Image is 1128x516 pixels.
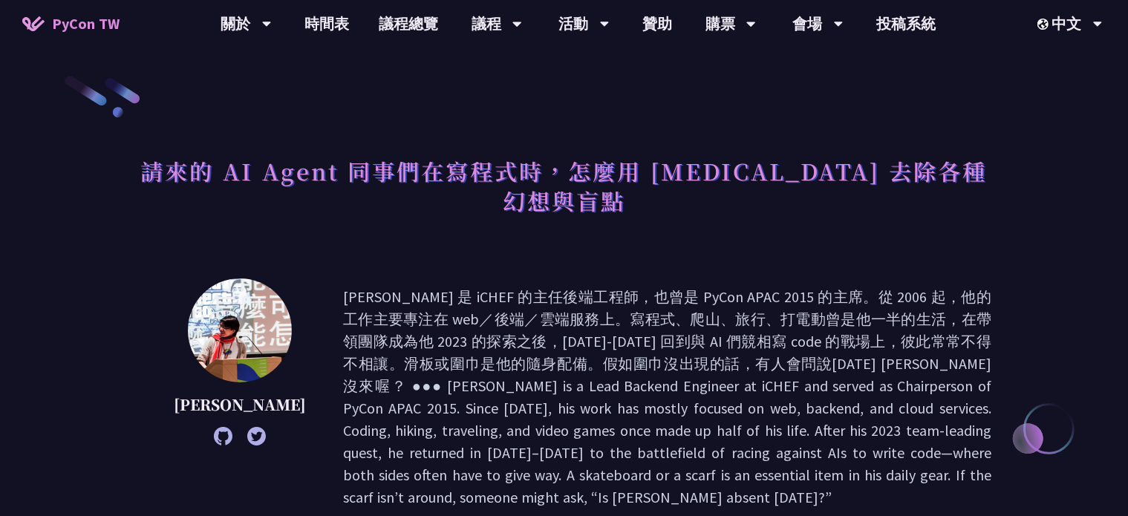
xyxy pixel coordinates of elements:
p: [PERSON_NAME] [174,393,306,416]
img: Locale Icon [1037,19,1052,30]
img: Keith Yang [188,278,292,382]
img: Home icon of PyCon TW 2025 [22,16,45,31]
a: PyCon TW [7,5,134,42]
h1: 請來的 AI Agent 同事們在寫程式時，怎麼用 [MEDICAL_DATA] 去除各種幻想與盲點 [137,148,991,223]
p: [PERSON_NAME] 是 iCHEF 的主任後端工程師，也曾是 PyCon APAC 2015 的主席。從 2006 起，他的工作主要專注在 web／後端／雲端服務上。寫程式、爬山、旅行、... [343,286,991,509]
span: PyCon TW [52,13,120,35]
